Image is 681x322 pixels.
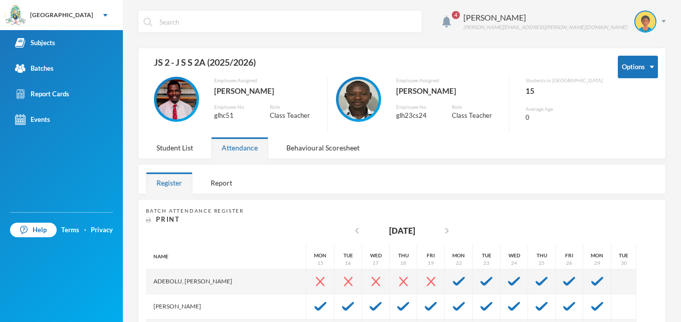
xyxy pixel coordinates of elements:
img: logo [6,6,26,26]
div: [PERSON_NAME] [463,12,627,24]
span: Batch Attendance Register [146,208,244,214]
div: Fri [427,252,435,259]
img: STUDENT [635,12,655,32]
div: 29 [594,259,600,267]
div: Thu [398,252,409,259]
div: 30 [621,259,627,267]
div: Behavioural Scoresheet [276,137,370,158]
div: Register [146,172,193,194]
div: 24 [511,259,517,267]
div: [DATE] [389,225,415,237]
div: 0 [526,113,603,123]
div: Tue [344,252,353,259]
div: Attendance [211,137,268,158]
div: [PERSON_NAME] [214,84,320,97]
div: Employee No. [396,103,437,111]
img: EMPLOYEE [338,79,379,119]
div: [PERSON_NAME] [146,294,306,319]
div: Class Teacher [452,111,501,121]
div: Batches [15,63,54,74]
div: Mon [452,252,465,259]
div: Mon [314,252,326,259]
div: glhc51 [214,111,255,121]
div: Students in [GEOGRAPHIC_DATA] [526,77,603,84]
div: 15 [317,259,323,267]
div: 22 [456,259,462,267]
div: Report Cards [15,89,69,99]
div: · [84,225,86,235]
div: Fri [565,252,573,259]
div: Events [15,114,50,125]
div: Tue [482,252,491,259]
div: [PERSON_NAME] [396,84,502,97]
div: glh23cs24 [396,111,437,121]
div: 25 [539,259,545,267]
button: Options [618,56,658,78]
div: 26 [566,259,572,267]
div: Employee No. [214,103,255,111]
a: Help [10,223,57,238]
div: 18 [400,259,406,267]
div: Employee Assigned [396,77,502,84]
div: Report [200,172,243,194]
div: Employee Assigned [214,77,320,84]
div: Mon [591,252,603,259]
a: Terms [61,225,79,235]
a: Privacy [91,225,113,235]
div: Class Teacher [270,111,319,121]
div: 17 [373,259,379,267]
span: 4 [452,11,460,19]
div: Adebolu, [PERSON_NAME] [146,269,306,294]
i: chevron_left [351,225,363,237]
div: Name [146,244,306,269]
div: Wed [370,252,382,259]
div: Role [452,103,501,111]
img: EMPLOYEE [156,79,197,119]
div: Wed [508,252,520,259]
div: Role [270,103,319,111]
div: 23 [483,259,489,267]
div: [PERSON_NAME][EMAIL_ADDRESS][PERSON_NAME][DOMAIN_NAME] [463,24,627,31]
div: 15 [526,84,603,97]
div: [GEOGRAPHIC_DATA] [30,11,93,20]
div: JS 2 - J S S 2A (2025/2026) [146,56,603,77]
div: Tue [619,252,628,259]
div: 19 [428,259,434,267]
span: Print [156,215,180,223]
div: Subjects [15,38,55,48]
div: Average Age [526,105,603,113]
img: search [143,18,152,27]
i: chevron_right [441,225,453,237]
div: 16 [345,259,351,267]
div: Thu [537,252,547,259]
input: Search [158,11,417,33]
div: Student List [146,137,204,158]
